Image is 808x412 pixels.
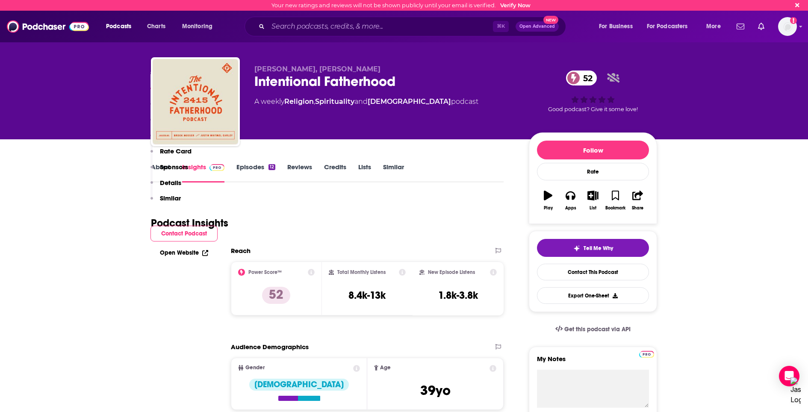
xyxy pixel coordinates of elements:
span: More [706,21,721,32]
img: Intentional Fatherhood [153,59,238,144]
div: Apps [565,206,576,211]
h3: 8.4k-13k [348,289,386,302]
a: Religion [284,97,314,106]
button: Contact Podcast [150,226,218,241]
h2: Power Score™ [248,269,282,275]
span: For Podcasters [647,21,688,32]
a: 52 [566,71,597,85]
span: Gender [245,365,265,371]
span: New [543,16,559,24]
span: Monitoring [182,21,212,32]
button: open menu [593,20,643,33]
label: My Notes [537,355,649,370]
span: 39 yo [420,382,451,399]
button: List [582,185,604,216]
button: open menu [176,20,224,33]
button: Share [627,185,649,216]
button: Details [150,179,181,194]
a: Spirituality [315,97,354,106]
span: Open Advanced [519,24,555,29]
span: Charts [147,21,165,32]
div: List [590,206,596,211]
a: Verify Now [500,2,531,9]
p: 52 [262,287,290,304]
button: Similar [150,194,181,210]
img: tell me why sparkle [573,245,580,252]
h2: Audience Demographics [231,343,309,351]
button: Show profile menu [778,17,797,36]
img: Podchaser Pro [639,351,654,358]
button: open menu [641,20,700,33]
span: , [314,97,315,106]
span: Logged in as kevinscottsmith [778,17,797,36]
div: Search podcasts, credits, & more... [253,17,574,36]
span: and [354,97,368,106]
div: Open Intercom Messenger [779,366,799,386]
div: 12 [268,164,275,170]
span: For Business [599,21,633,32]
a: Charts [142,20,171,33]
a: Similar [383,163,404,182]
div: 52Good podcast? Give it some love! [529,65,657,118]
div: Play [544,206,553,211]
h2: New Episode Listens [428,269,475,275]
div: Rate [537,163,649,180]
a: Show notifications dropdown [755,19,768,34]
button: tell me why sparkleTell Me Why [537,239,649,257]
a: Get this podcast via API [548,319,637,340]
button: Play [537,185,559,216]
span: 52 [575,71,597,85]
div: A weekly podcast [254,97,478,107]
button: Sponsors [150,163,188,179]
p: Details [160,179,181,187]
img: User Profile [778,17,797,36]
div: Share [632,206,643,211]
div: [DEMOGRAPHIC_DATA] [249,379,349,391]
h3: 1.8k-3.8k [438,289,478,302]
a: Show notifications dropdown [733,19,748,34]
span: Get this podcast via API [564,326,631,333]
button: Open AdvancedNew [516,21,559,32]
span: Podcasts [106,21,131,32]
p: Sponsors [160,163,188,171]
span: [PERSON_NAME], [PERSON_NAME] [254,65,380,73]
img: Podchaser - Follow, Share and Rate Podcasts [7,18,89,35]
input: Search podcasts, credits, & more... [268,20,493,33]
button: Bookmark [604,185,626,216]
svg: Email not verified [790,17,797,24]
span: ⌘ K [493,21,509,32]
div: Bookmark [605,206,625,211]
span: Good podcast? Give it some love! [548,106,638,112]
a: Contact This Podcast [537,264,649,280]
button: open menu [100,20,142,33]
button: Apps [559,185,581,216]
div: Your new ratings and reviews will not be shown publicly until your email is verified. [271,2,531,9]
span: Age [380,365,391,371]
p: Similar [160,194,181,202]
a: Lists [358,163,371,182]
button: open menu [700,20,731,33]
h2: Reach [231,247,251,255]
button: Follow [537,141,649,159]
a: Reviews [287,163,312,182]
a: Pro website [639,350,654,358]
a: Credits [324,163,346,182]
button: Export One-Sheet [537,287,649,304]
span: Tell Me Why [584,245,613,252]
a: Open Website [160,249,208,256]
a: Episodes12 [236,163,275,182]
h2: Total Monthly Listens [337,269,386,275]
a: [DEMOGRAPHIC_DATA] [368,97,451,106]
